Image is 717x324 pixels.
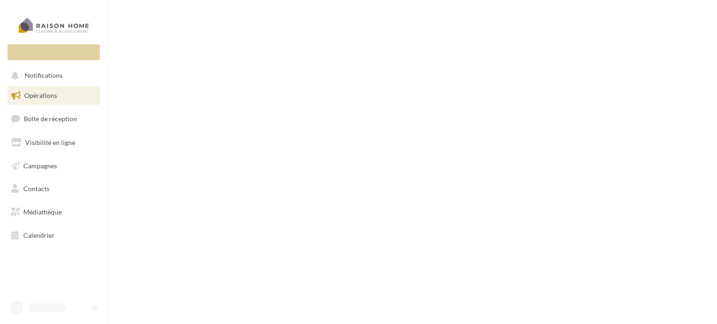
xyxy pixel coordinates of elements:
span: Contacts [23,185,49,193]
span: Campagnes [23,161,57,169]
span: Visibilité en ligne [25,138,75,146]
span: Boîte de réception [24,115,77,123]
span: Notifications [25,72,63,80]
a: Boîte de réception [6,109,102,129]
span: Calendrier [23,231,55,239]
div: Nouvelle campagne [7,44,100,60]
a: Visibilité en ligne [6,133,102,152]
a: Contacts [6,179,102,199]
a: Médiathèque [6,202,102,222]
span: Opérations [24,91,57,99]
a: Opérations [6,86,102,105]
a: Campagnes [6,156,102,176]
a: Calendrier [6,226,102,245]
span: Médiathèque [23,208,62,216]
